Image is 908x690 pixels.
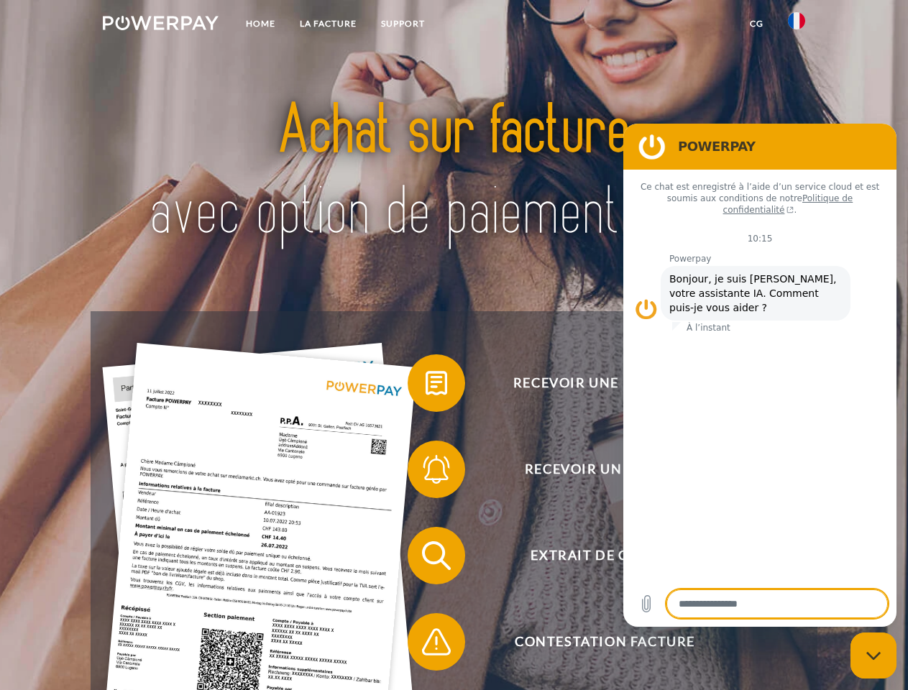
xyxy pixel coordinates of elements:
[788,12,805,29] img: fr
[418,624,454,660] img: qb_warning.svg
[369,11,437,37] a: Support
[418,538,454,574] img: qb_search.svg
[288,11,369,37] a: LA FACTURE
[103,16,219,30] img: logo-powerpay-white.svg
[850,632,896,678] iframe: Bouton de lancement de la fenêtre de messagerie, conversation en cours
[428,527,781,584] span: Extrait de compte
[408,527,781,584] button: Extrait de compte
[418,451,454,487] img: qb_bell.svg
[137,69,771,275] img: title-powerpay_fr.svg
[428,441,781,498] span: Recevoir un rappel?
[408,354,781,412] button: Recevoir une facture ?
[428,613,781,671] span: Contestation Facture
[623,124,896,627] iframe: Fenêtre de messagerie
[418,365,454,401] img: qb_bill.svg
[408,613,781,671] button: Contestation Facture
[234,11,288,37] a: Home
[738,11,776,37] a: CG
[408,441,781,498] button: Recevoir un rappel?
[428,354,781,412] span: Recevoir une facture ?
